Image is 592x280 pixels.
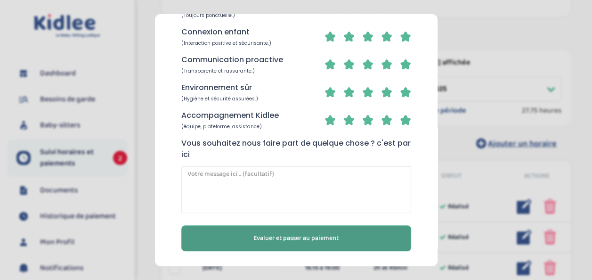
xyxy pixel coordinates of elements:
p: Connexion enfant [181,26,250,38]
span: (Hygiène et sécurité assurées.) [181,95,258,102]
p: Communication proactive [181,54,283,66]
span: (Toujours ponctuelle.) [181,12,235,19]
p: Accompagnement Kidlee [181,110,279,121]
span: (équipe, plateforme, assistance) [181,123,262,130]
button: Evaluer et passer au paiement [181,225,411,251]
p: Vous souhaitez nous faire part de quelque chose ? c'est par ici [181,138,411,160]
span: (Transparente et rassurante.) [181,67,255,74]
p: Environnement sûr [181,82,252,93]
span: Evaluer et passer au paiement [253,233,339,243]
span: (Interaction positive et sécurisante.) [181,40,271,47]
